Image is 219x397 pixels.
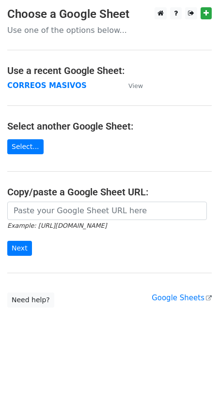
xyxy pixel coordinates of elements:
[7,293,54,308] a: Need help?
[7,81,87,90] a: CORREOS MASIVOS
[7,241,32,256] input: Next
[7,120,212,132] h4: Select another Google Sheet:
[7,7,212,21] h3: Choose a Google Sheet
[7,202,207,220] input: Paste your Google Sheet URL here
[7,25,212,35] p: Use one of the options below...
[7,65,212,76] h4: Use a recent Google Sheet:
[128,82,143,89] small: View
[7,222,107,229] small: Example: [URL][DOMAIN_NAME]
[119,81,143,90] a: View
[7,186,212,198] h4: Copy/paste a Google Sheet URL:
[7,139,44,154] a: Select...
[152,294,212,302] a: Google Sheets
